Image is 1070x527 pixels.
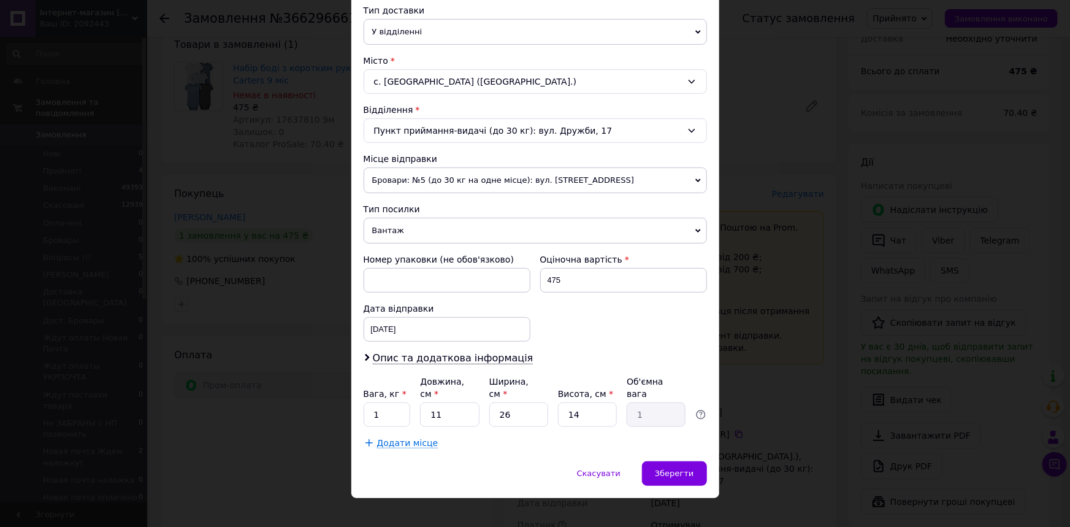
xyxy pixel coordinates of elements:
div: Дата відправки [364,302,530,315]
span: Тип посилки [364,204,420,214]
div: Відділення [364,104,707,116]
div: Оціночна вартість [540,253,707,266]
span: Зберегти [655,469,694,478]
label: Висота, см [558,389,613,399]
div: Пункт приймання-видачі (до 30 кг): вул. Дружби, 17 [364,118,707,143]
div: Номер упаковки (не обов'язково) [364,253,530,266]
span: Скасувати [577,469,621,478]
label: Довжина, см [420,377,464,399]
span: Додати місце [377,438,438,448]
div: Місто [364,55,707,67]
span: Опис та додаткова інформація [373,352,533,364]
span: У відділенні [364,19,707,45]
span: Тип доставки [364,6,425,15]
span: Вантаж [364,218,707,244]
div: Об'ємна вага [627,375,686,400]
label: Ширина, см [489,377,529,399]
label: Вага, кг [364,389,407,399]
span: Місце відправки [364,154,438,164]
div: с. [GEOGRAPHIC_DATA] ([GEOGRAPHIC_DATA].) [364,69,707,94]
span: Бровари: №5 (до 30 кг на одне місце): вул. [STREET_ADDRESS] [364,167,707,193]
